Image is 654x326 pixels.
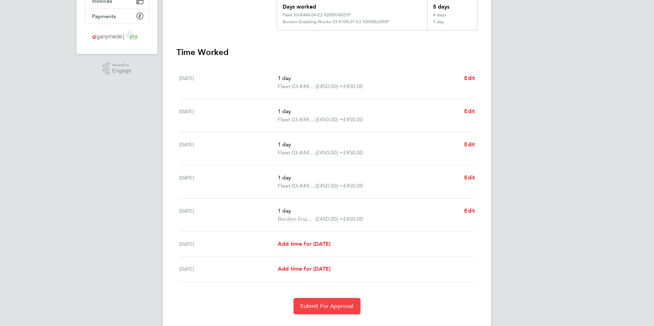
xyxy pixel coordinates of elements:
[343,182,363,189] span: £450.00
[90,31,144,42] img: ganymedesolutions-logo-retina.png
[179,240,278,248] div: [DATE]
[278,174,459,182] p: 1 day
[293,298,360,314] button: Submit For Approval
[179,107,278,124] div: [DATE]
[343,216,363,222] span: £450.00
[315,83,343,90] span: (£450.00) =
[92,13,116,19] span: Payments
[464,108,475,114] span: Edit
[315,216,343,222] span: (£450.00) =
[278,116,315,124] span: Fleet 03-K444.04-E2 9200076921P
[278,107,459,116] p: 1 day
[278,74,459,82] p: 1 day
[112,68,131,74] span: Engage
[464,140,475,149] a: Edit
[176,47,478,58] h3: Time Worked
[464,174,475,181] span: Edit
[278,140,459,149] p: 1 day
[278,241,330,247] span: Add time for [DATE]
[103,62,132,75] a: Powered byEngage
[427,12,477,19] div: 4 days
[315,149,343,156] span: (£450.00) =
[343,149,363,156] span: £450.00
[283,19,389,25] div: Bordon Enabling Works 03-K104.01-E2 9200063395P
[278,266,330,272] span: Add time for [DATE]
[464,74,475,82] a: Edit
[112,62,131,68] span: Powered by
[315,182,343,189] span: (£450.00) =
[427,19,477,30] div: 1 day
[278,82,315,91] span: Fleet 03-K444.04-E2 9200076921P
[343,83,363,90] span: £450.00
[464,141,475,148] span: Edit
[278,265,330,273] a: Add time for [DATE]
[179,74,278,91] div: [DATE]
[278,149,315,157] span: Fleet 03-K444.04-E2 9200076921P
[278,240,330,248] a: Add time for [DATE]
[464,207,475,215] a: Edit
[464,207,475,214] span: Edit
[179,174,278,190] div: [DATE]
[300,303,353,310] span: Submit For Approval
[179,265,278,273] div: [DATE]
[464,174,475,182] a: Edit
[278,182,315,190] span: Fleet 03-K444.04-E2 9200076921P
[315,116,343,123] span: (£450.00) =
[85,9,149,24] a: Payments
[283,12,351,18] div: Fleet 03-K444.04-E2 9200076921P
[464,107,475,116] a: Edit
[464,75,475,81] span: Edit
[343,116,363,123] span: £450.00
[278,215,315,223] span: Bordon Enabling Works 03-K104.01-E2 9200063395P
[179,207,278,223] div: [DATE]
[85,31,149,42] a: Go to home page
[278,207,459,215] p: 1 day
[179,140,278,157] div: [DATE]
